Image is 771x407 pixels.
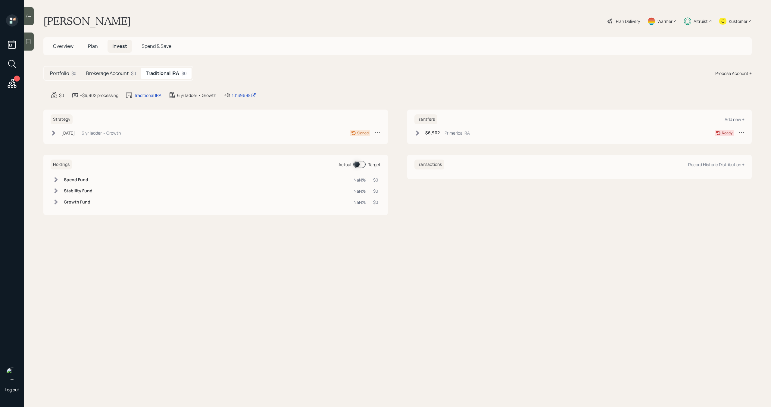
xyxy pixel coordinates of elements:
div: Primerica IRA [445,130,470,136]
h6: Holdings [51,160,72,169]
div: $0 [182,70,187,76]
div: Record Historic Distribution + [688,162,744,167]
h1: [PERSON_NAME] [43,14,131,28]
div: Propose Account + [715,70,752,76]
img: michael-russo-headshot.png [6,368,18,380]
div: Actual [339,161,351,168]
div: 6 yr ladder • Growth [82,130,121,136]
span: Invest [112,43,127,49]
div: $0 [373,177,378,183]
div: Altruist [694,18,708,24]
h6: Stability Fund [64,188,92,194]
span: Overview [53,43,73,49]
div: 6 yr ladder • Growth [177,92,216,98]
h6: Spend Fund [64,177,92,182]
h5: Traditional IRA [146,70,179,76]
div: $0 [373,199,378,205]
div: NaN% [354,177,366,183]
h5: Portfolio [50,70,69,76]
div: $0 [59,92,64,98]
span: Plan [88,43,98,49]
h6: $6,902 [425,130,440,135]
div: Kustomer [729,18,748,24]
div: Log out [5,387,19,393]
div: Signed [357,130,369,136]
div: $0 [131,70,136,76]
div: [DATE] [61,130,75,136]
h5: Brokerage Account [86,70,129,76]
span: Spend & Save [142,43,171,49]
div: 1 [14,76,20,82]
div: Traditional IRA [134,92,161,98]
div: $0 [71,70,76,76]
div: 10139698 [232,92,256,98]
div: NaN% [354,199,366,205]
div: Ready [722,130,732,136]
div: Add new + [725,117,744,122]
div: $0 [373,188,378,194]
h6: Transactions [414,160,444,169]
div: NaN% [354,188,366,194]
div: Target [368,161,381,168]
div: Warmer [657,18,673,24]
h6: Transfers [414,114,437,124]
div: +$6,902 processing [80,92,118,98]
div: Plan Delivery [616,18,640,24]
h6: Strategy [51,114,73,124]
h6: Growth Fund [64,200,92,205]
